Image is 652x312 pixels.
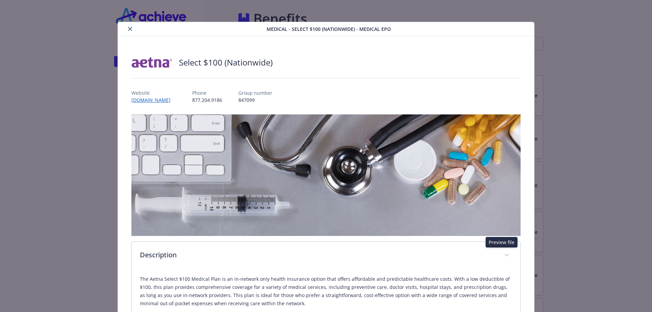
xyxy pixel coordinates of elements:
[131,89,176,96] p: Website
[238,89,272,96] p: Group number
[238,96,272,104] p: 847099
[192,96,222,104] p: 877.204.9186
[131,52,172,73] img: Aetna Inc
[192,89,222,96] p: Phone
[132,242,521,270] div: Description
[140,250,496,260] p: Description
[179,57,273,68] h2: Select $100 (Nationwide)
[267,25,391,33] span: Medical - Select $100 (Nationwide) - Medical EPO
[140,275,512,308] p: The Aetna Select $100 Medical Plan is an in-network only health insurance option that offers affo...
[126,25,134,33] button: close
[131,97,176,103] a: [DOMAIN_NAME]
[131,114,521,236] img: banner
